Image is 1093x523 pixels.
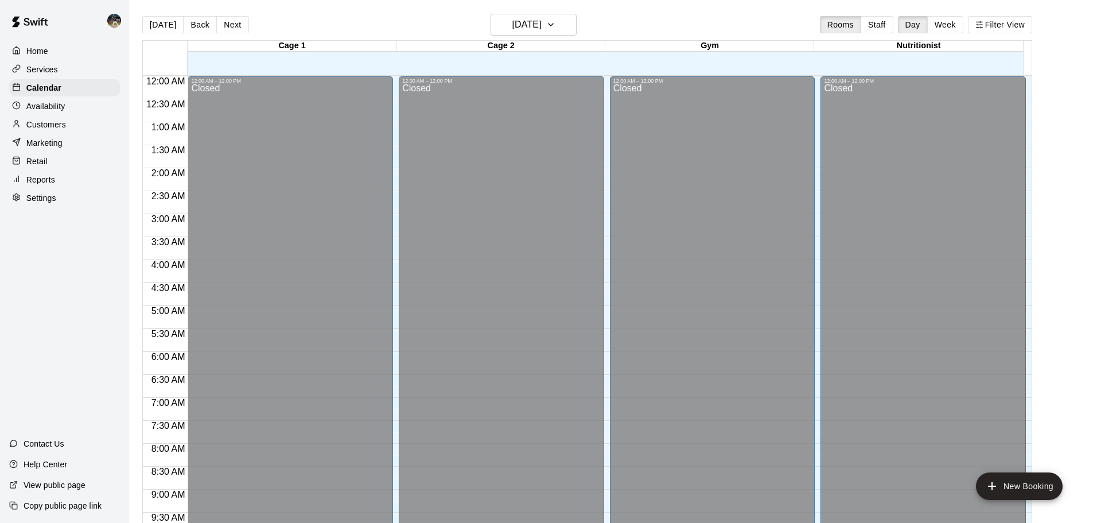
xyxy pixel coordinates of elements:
[9,116,120,133] a: Customers
[24,438,64,450] p: Contact Us
[861,16,893,33] button: Staff
[149,375,188,385] span: 6:30 AM
[24,500,102,512] p: Copy public page link
[898,16,928,33] button: Day
[149,444,188,454] span: 8:00 AM
[9,98,120,115] a: Availability
[26,82,61,94] p: Calendar
[814,41,1023,52] div: Nutritionist
[26,156,48,167] p: Retail
[976,472,1063,500] button: add
[149,283,188,293] span: 4:30 AM
[143,99,188,109] span: 12:30 AM
[149,191,188,201] span: 2:30 AM
[149,513,188,522] span: 9:30 AM
[149,421,188,431] span: 7:30 AM
[9,153,120,170] a: Retail
[26,119,66,130] p: Customers
[26,45,48,57] p: Home
[824,78,1022,84] div: 12:00 AM – 12:00 PM
[149,145,188,155] span: 1:30 AM
[142,16,184,33] button: [DATE]
[402,78,601,84] div: 12:00 AM – 12:00 PM
[24,459,67,470] p: Help Center
[26,64,58,75] p: Services
[149,260,188,270] span: 4:00 AM
[149,122,188,132] span: 1:00 AM
[143,76,188,86] span: 12:00 AM
[491,14,577,36] button: [DATE]
[9,61,120,78] a: Services
[149,329,188,339] span: 5:30 AM
[149,490,188,499] span: 9:00 AM
[149,214,188,224] span: 3:00 AM
[605,41,814,52] div: Gym
[26,137,63,149] p: Marketing
[183,16,217,33] button: Back
[9,79,120,96] a: Calendar
[149,237,188,247] span: 3:30 AM
[149,398,188,408] span: 7:00 AM
[216,16,248,33] button: Next
[26,192,56,204] p: Settings
[26,100,65,112] p: Availability
[968,16,1032,33] button: Filter View
[396,41,605,52] div: Cage 2
[613,78,812,84] div: 12:00 AM – 12:00 PM
[9,171,120,188] a: Reports
[9,42,120,60] a: Home
[927,16,963,33] button: Week
[9,189,120,207] a: Settings
[105,9,129,32] div: Nolan Gilbert
[107,14,121,28] img: Nolan Gilbert
[149,306,188,316] span: 5:00 AM
[149,168,188,178] span: 2:00 AM
[149,467,188,476] span: 8:30 AM
[9,134,120,152] a: Marketing
[149,352,188,362] span: 6:00 AM
[188,41,396,52] div: Cage 1
[24,479,85,491] p: View public page
[26,174,55,185] p: Reports
[191,78,390,84] div: 12:00 AM – 12:00 PM
[512,17,542,33] h6: [DATE]
[820,16,861,33] button: Rooms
